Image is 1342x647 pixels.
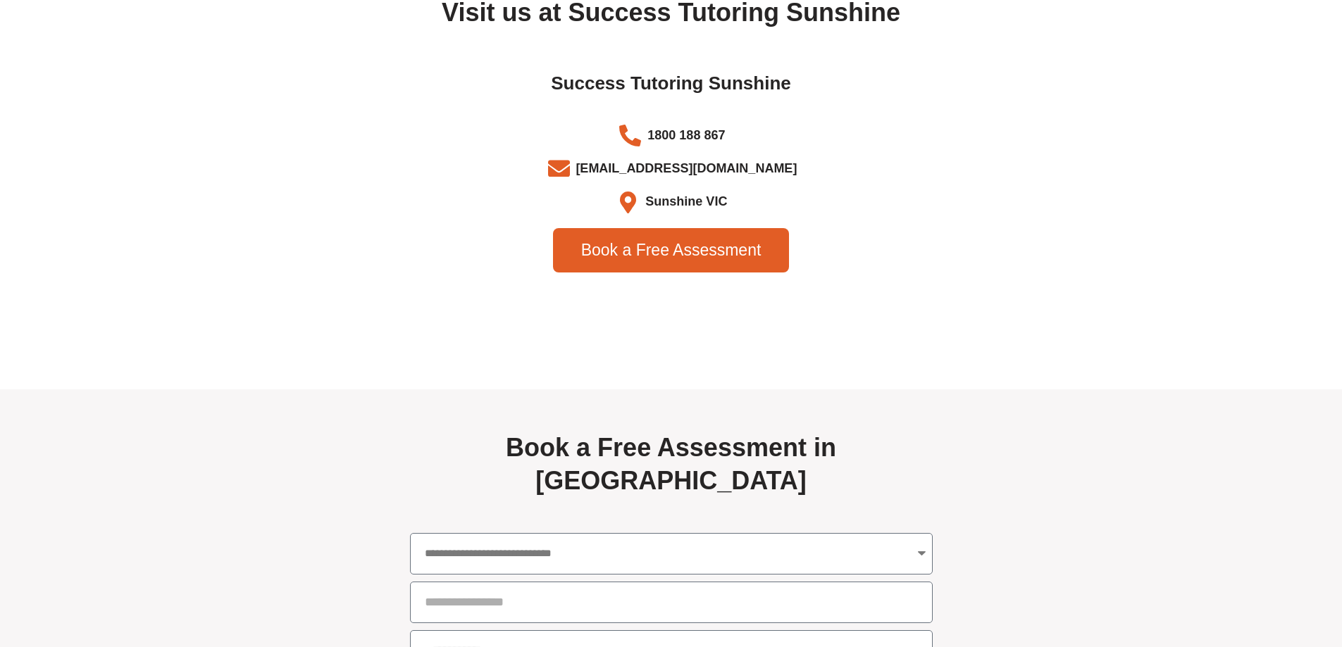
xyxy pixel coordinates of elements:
iframe: Chat Widget [1107,488,1342,647]
h2: Success Tutoring Sunshine [284,72,1059,96]
span: [EMAIL_ADDRESS][DOMAIN_NAME] [572,157,797,180]
span: 1800 188 867 [644,124,725,147]
h2: Book a Free Assessment in [GEOGRAPHIC_DATA] [410,432,933,498]
span: Book a Free Assessment [581,242,762,258]
a: Book a Free Assessment [553,228,790,272]
span: Sunshine VIC [642,190,727,213]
